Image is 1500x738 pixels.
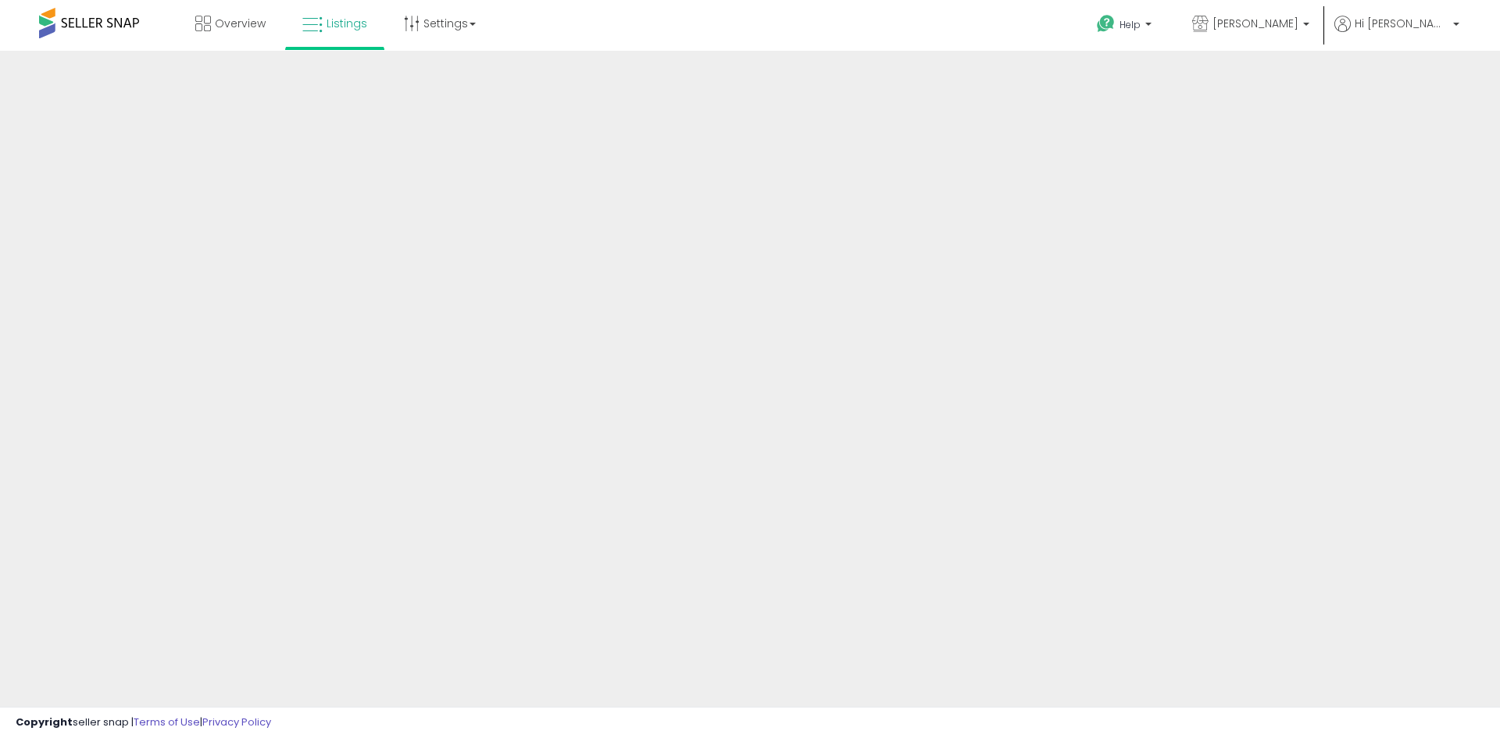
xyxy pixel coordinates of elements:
[1084,2,1167,51] a: Help
[215,16,266,31] span: Overview
[1355,16,1448,31] span: Hi [PERSON_NAME]
[1096,14,1116,34] i: Get Help
[327,16,367,31] span: Listings
[1334,16,1459,51] a: Hi [PERSON_NAME]
[1212,16,1298,31] span: [PERSON_NAME]
[1120,18,1141,31] span: Help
